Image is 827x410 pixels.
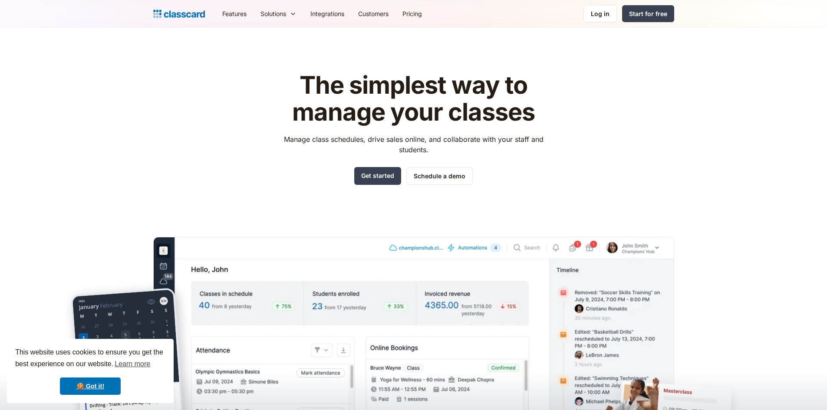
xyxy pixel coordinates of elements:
a: Start for free [622,5,674,22]
div: Start for free [629,9,667,18]
a: home [153,8,205,20]
a: Log in [583,5,617,23]
a: Schedule a demo [406,167,473,185]
a: learn more about cookies [113,358,152,371]
a: Features [215,4,254,23]
div: cookieconsent [7,339,174,403]
div: Log in [591,9,610,18]
a: Pricing [395,4,429,23]
span: This website uses cookies to ensure you get the best experience on our website. [15,347,165,371]
a: dismiss cookie message [60,377,121,395]
div: Solutions [254,4,303,23]
a: Integrations [303,4,351,23]
h1: The simplest way to manage your classes [276,72,551,125]
p: Manage class schedules, drive sales online, and collaborate with your staff and students. [276,134,551,155]
a: Customers [351,4,395,23]
div: Solutions [260,9,286,18]
a: Get started [354,167,401,185]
